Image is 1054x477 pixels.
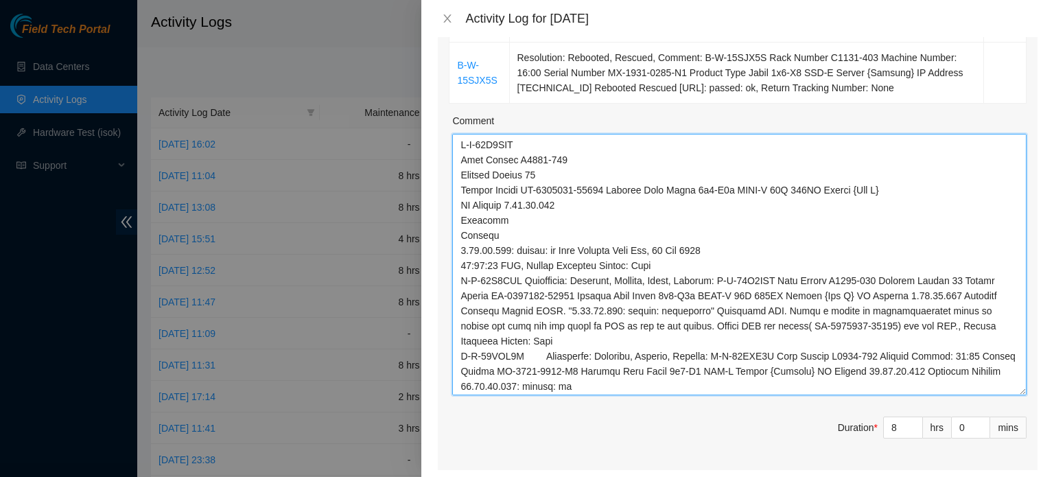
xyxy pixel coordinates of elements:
[452,113,494,128] label: Comment
[442,13,453,24] span: close
[457,60,497,86] a: B-W-15SJX5S
[465,11,1038,26] div: Activity Log for [DATE]
[452,134,1027,395] textarea: Comment
[438,12,457,25] button: Close
[990,417,1027,439] div: mins
[923,417,952,439] div: hrs
[510,43,985,104] td: Resolution: Rebooted, Rescued, Comment: B-W-15SJX5S Rack Number C1131-403 Machine Number: 16:00 S...
[838,420,878,435] div: Duration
